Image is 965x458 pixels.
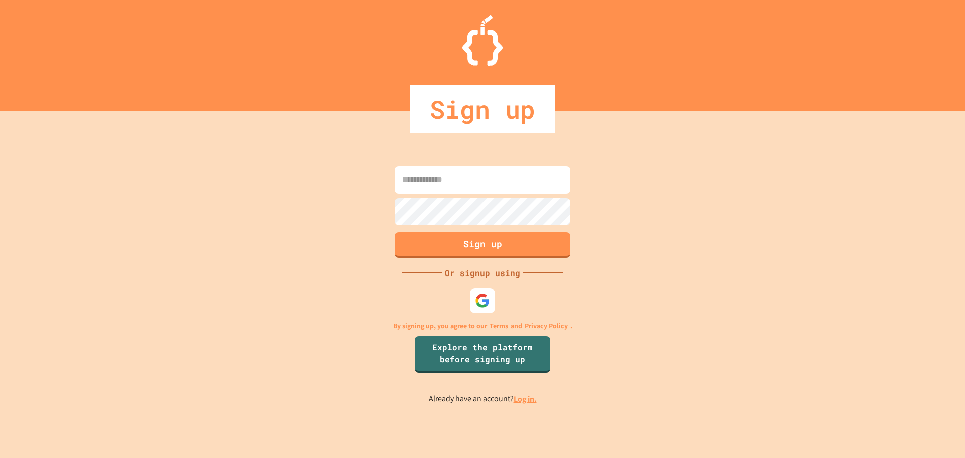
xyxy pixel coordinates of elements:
[410,85,555,133] div: Sign up
[393,321,572,331] p: By signing up, you agree to our and .
[525,321,568,331] a: Privacy Policy
[442,267,523,279] div: Or signup using
[415,336,550,373] a: Explore the platform before signing up
[514,394,537,404] a: Log in.
[475,293,490,308] img: google-icon.svg
[462,15,503,66] img: Logo.svg
[429,393,537,405] p: Already have an account?
[490,321,508,331] a: Terms
[395,232,570,258] button: Sign up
